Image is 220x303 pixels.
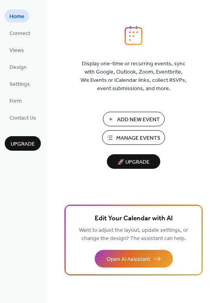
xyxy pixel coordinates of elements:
[9,80,30,89] span: Settings
[9,114,36,122] span: Contact Us
[116,134,160,142] span: Manage Events
[5,26,35,39] a: Connect
[103,112,165,126] button: Add New Event
[112,157,156,168] span: 🚀 Upgrade
[9,46,24,55] span: Views
[5,111,41,124] a: Contact Us
[5,77,35,90] a: Settings
[11,140,35,148] span: Upgrade
[5,9,29,22] a: Home
[95,213,173,224] span: Edit Your Calendar with AI
[81,60,187,93] span: Display one-time or recurring events, sync with Google, Outlook, Zoom, Eventbrite, Wix Events or ...
[79,225,188,244] span: Want to adjust the layout, update settings, or change the design? The assistant can help.
[9,63,27,72] span: Design
[107,154,160,169] button: 🚀 Upgrade
[5,43,29,56] a: Views
[9,97,22,105] span: Form
[125,26,143,45] img: logo_icon.svg
[9,30,30,38] span: Connect
[5,94,26,107] a: Form
[102,130,165,145] button: Manage Events
[5,136,41,151] button: Upgrade
[5,60,31,73] a: Design
[106,255,150,264] span: Open AI Assistant
[9,13,24,21] span: Home
[117,116,160,124] span: Add New Event
[95,250,173,268] button: Open AI Assistant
